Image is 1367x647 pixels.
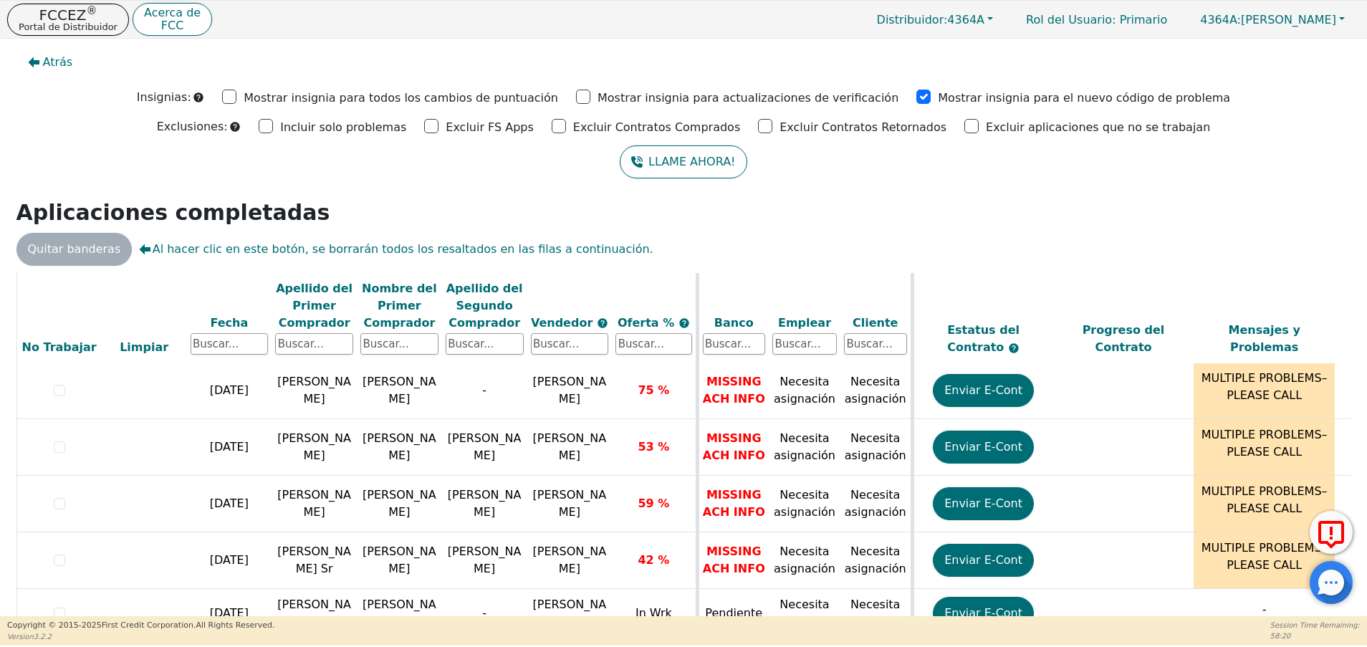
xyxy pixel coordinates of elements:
p: Excluir FS Apps [446,119,534,136]
td: MISSING ACH INFO [697,419,769,476]
p: Copyright © 2015- 2025 First Credit Corporation. [7,620,274,632]
span: Atrás [43,54,73,71]
td: Necesita asignación [769,363,840,419]
input: Buscar... [446,333,524,355]
p: Excluir Contratos Retornados [780,119,946,136]
td: [PERSON_NAME] Sr [272,532,357,589]
span: 75 % [638,383,669,397]
div: Cliente [844,314,907,331]
td: Pendiente [697,589,769,638]
button: FCCEZ®Portal de Distribuidor [7,4,129,36]
input: Buscar... [360,333,438,355]
span: Al hacer clic en este botón, se borrarán todos los resaltados en las filas a continuación. [139,241,653,258]
td: - [442,589,527,638]
span: [PERSON_NAME] [533,598,607,628]
td: [PERSON_NAME] [272,419,357,476]
button: Enviar E-Cont [933,487,1034,520]
td: [DATE] [187,419,272,476]
button: Reportar Error a FCC [1310,511,1353,554]
button: Acerca deFCC [133,3,212,37]
div: Apellido del Segundo Comprador [446,279,524,331]
p: MULTIPLE PROBLEMS–PLEASE CALL [1197,370,1331,404]
td: [DATE] [187,476,272,532]
div: Fecha [191,314,269,331]
p: Mostrar insignia para todos los cambios de puntuación [244,90,558,107]
td: Necesita asignación [769,476,840,532]
td: Necesita asignación [840,589,912,638]
p: Acerca de [144,7,201,19]
span: Oferta % [618,315,678,329]
p: Exclusiones: [157,118,228,135]
button: 4364A:[PERSON_NAME] [1185,9,1360,31]
span: 59 % [638,497,669,510]
span: [PERSON_NAME] [533,545,607,575]
td: [PERSON_NAME] [272,476,357,532]
span: 4364A [877,13,984,27]
input: Buscar... [703,333,766,355]
td: Necesita asignación [769,589,840,638]
sup: ® [86,4,97,17]
span: In Wrk [635,606,672,620]
button: Enviar E-Cont [933,374,1034,407]
p: MULTIPLE PROBLEMS–PLEASE CALL [1197,540,1331,574]
td: MISSING ACH INFO [697,532,769,589]
button: Enviar E-Cont [933,544,1034,577]
td: [DATE] [187,363,272,419]
input: Buscar... [531,333,609,355]
input: Buscar... [615,333,691,355]
td: Necesita asignación [769,419,840,476]
span: [PERSON_NAME] [533,375,607,406]
div: Banco [703,314,766,331]
span: Distribuidor: [877,13,948,27]
div: Progreso del Contrato [1057,322,1191,356]
td: MISSING ACH INFO [697,476,769,532]
span: 4364A: [1200,13,1241,27]
input: Buscar... [772,333,837,355]
div: Mensajes y Problemas [1197,322,1331,356]
p: Mostrar insignia para el nuevo código de problema [938,90,1230,107]
td: [PERSON_NAME] [357,363,442,419]
button: Enviar E-Cont [933,597,1034,630]
button: Distribuidor:4364A [862,9,1009,31]
span: Estatus del Contrato [947,323,1020,354]
input: Buscar... [191,333,269,355]
input: Buscar... [844,333,907,355]
p: Incluir solo problemas [280,119,406,136]
td: [PERSON_NAME] [442,419,527,476]
td: [PERSON_NAME] [272,589,357,638]
td: [PERSON_NAME] [442,532,527,589]
p: Version 3.2.2 [7,631,274,642]
div: Limpiar [105,339,183,356]
div: Nombre del Primer Comprador [360,279,438,331]
p: MULTIPLE PROBLEMS–PLEASE CALL [1197,426,1331,461]
td: [PERSON_NAME] [442,476,527,532]
a: Rol del Usuario: Primario [1012,6,1181,34]
p: Mostrar insignia para actualizaciones de verificación [598,90,898,107]
td: [PERSON_NAME] [357,589,442,638]
td: [PERSON_NAME] [357,532,442,589]
span: 53 % [638,440,669,454]
td: Necesita asignación [840,532,912,589]
p: Primario [1012,6,1181,34]
span: 42 % [638,553,669,567]
input: Buscar... [275,333,353,355]
span: Rol del Usuario : [1026,13,1116,27]
span: [PERSON_NAME] [533,431,607,462]
td: [DATE] [187,532,272,589]
td: - [442,363,527,419]
p: FCC [144,20,201,32]
p: Portal de Distribuidor [19,22,117,32]
button: Atrás [16,46,85,79]
td: Necesita asignación [840,363,912,419]
strong: Aplicaciones completadas [16,200,330,225]
p: Excluir aplicaciones que no se trabajan [986,119,1210,136]
td: [PERSON_NAME] [272,363,357,419]
td: [DATE] [187,589,272,638]
a: LLAME AHORA! [620,145,747,178]
td: [PERSON_NAME] [357,419,442,476]
div: No Trabajar [21,339,98,356]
